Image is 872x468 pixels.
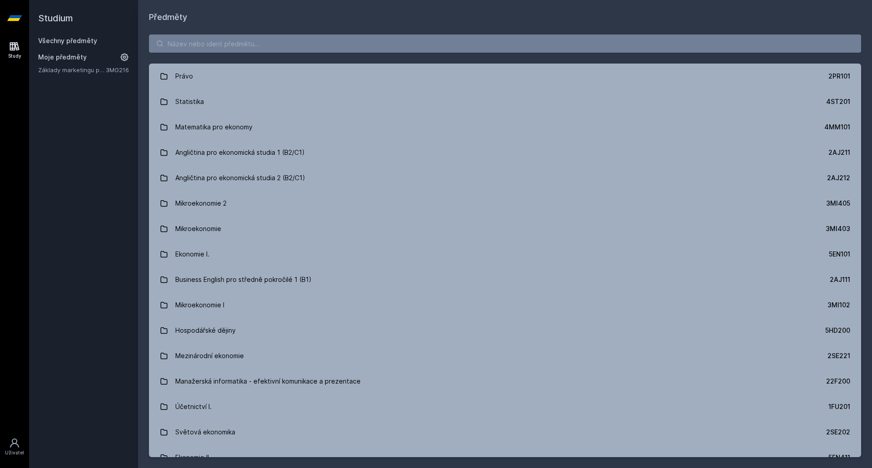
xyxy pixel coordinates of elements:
div: 5EN101 [829,250,850,259]
div: 3MI405 [826,199,850,208]
a: Angličtina pro ekonomická studia 1 (B2/C1) 2AJ211 [149,140,861,165]
a: Účetnictví I. 1FU201 [149,394,861,419]
div: Ekonomie I. [175,245,209,263]
div: 2AJ212 [827,173,850,182]
div: 4ST201 [826,97,850,106]
a: Uživatel [2,433,27,461]
div: 3MI403 [826,224,850,233]
div: 1FU201 [828,402,850,411]
div: 5EN411 [828,453,850,462]
div: Manažerská informatika - efektivní komunikace a prezentace [175,372,361,390]
div: Study [8,53,21,59]
div: Ekonomie II. [175,448,211,467]
a: Mikroekonomie 2 3MI405 [149,191,861,216]
div: 2SE221 [827,351,850,360]
a: Ekonomie I. 5EN101 [149,241,861,267]
div: Mikroekonomie I [175,296,224,314]
div: 3MI102 [827,301,850,310]
span: Moje předměty [38,53,87,62]
div: 2AJ211 [828,148,850,157]
input: Název nebo ident předmětu… [149,34,861,53]
a: Mikroekonomie 3MI403 [149,216,861,241]
div: Business English pro středně pokročilé 1 (B1) [175,271,312,289]
div: Účetnictví I. [175,398,212,416]
div: 22F200 [826,377,850,386]
div: Mezinárodní ekonomie [175,347,244,365]
h1: Předměty [149,11,861,24]
a: Právo 2PR101 [149,64,861,89]
div: Hospodářské dějiny [175,321,236,340]
a: Angličtina pro ekonomická studia 2 (B2/C1) 2AJ212 [149,165,861,191]
a: Matematika pro ekonomy 4MM101 [149,114,861,140]
div: 2AJ111 [830,275,850,284]
div: Světová ekonomika [175,423,235,441]
a: Statistika 4ST201 [149,89,861,114]
div: Statistika [175,93,204,111]
div: Angličtina pro ekonomická studia 1 (B2/C1) [175,143,305,162]
a: Všechny předměty [38,37,97,44]
a: Business English pro středně pokročilé 1 (B1) 2AJ111 [149,267,861,292]
div: 2SE202 [826,428,850,437]
a: Světová ekonomika 2SE202 [149,419,861,445]
div: Mikroekonomie [175,220,221,238]
a: Základy marketingu pro informatiky a statistiky [38,65,106,74]
a: Manažerská informatika - efektivní komunikace a prezentace 22F200 [149,369,861,394]
a: Mikroekonomie I 3MI102 [149,292,861,318]
div: Právo [175,67,193,85]
a: 3MG216 [106,66,129,74]
a: Hospodářské dějiny 5HD200 [149,318,861,343]
div: 4MM101 [824,123,850,132]
div: Mikroekonomie 2 [175,194,227,212]
div: 5HD200 [825,326,850,335]
div: Uživatel [5,449,24,456]
a: Mezinárodní ekonomie 2SE221 [149,343,861,369]
div: Angličtina pro ekonomická studia 2 (B2/C1) [175,169,305,187]
div: 2PR101 [828,72,850,81]
div: Matematika pro ekonomy [175,118,253,136]
a: Study [2,36,27,64]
